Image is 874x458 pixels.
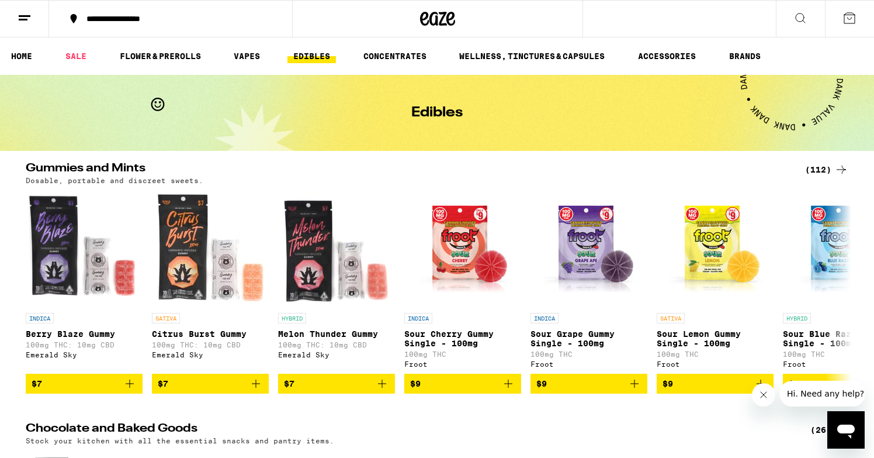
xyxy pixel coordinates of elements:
h2: Chocolate and Baked Goods [26,423,791,437]
button: Add to bag [26,374,143,394]
img: Emerald Sky - Citrus Burst Gummy [152,190,269,307]
a: EDIBLES [287,49,336,63]
a: Open page for Sour Lemon Gummy Single - 100mg from Froot [657,190,774,374]
a: Open page for Berry Blaze Gummy from Emerald Sky [26,190,143,374]
div: Emerald Sky [152,351,269,359]
span: $7 [158,379,168,388]
a: HOME [5,49,38,63]
iframe: Button to launch messaging window [827,411,865,449]
button: Add to bag [152,374,269,394]
a: WELLNESS, TINCTURES & CAPSULES [453,49,611,63]
p: SATIVA [152,313,180,323]
button: Add to bag [530,374,647,394]
p: INDICA [404,313,432,323]
p: HYBRID [783,313,811,323]
a: ACCESSORIES [632,49,702,63]
p: Sour Lemon Gummy Single - 100mg [657,329,774,348]
a: FLOWER & PREROLLS [114,49,207,63]
p: HYBRID [278,313,306,323]
span: $9 [663,379,673,388]
div: Emerald Sky [278,351,395,359]
img: Froot - Sour Cherry Gummy Single - 100mg [404,190,521,307]
a: Open page for Melon Thunder Gummy from Emerald Sky [278,190,395,374]
div: Froot [404,360,521,368]
div: Froot [530,360,647,368]
a: (112) [805,163,848,177]
img: Emerald Sky - Melon Thunder Gummy [278,190,395,307]
p: INDICA [530,313,559,323]
p: 100mg THC: 10mg CBD [152,341,269,349]
img: Froot - Sour Grape Gummy Single - 100mg [530,190,647,307]
a: Open page for Sour Cherry Gummy Single - 100mg from Froot [404,190,521,374]
p: Sour Grape Gummy Single - 100mg [530,329,647,348]
p: 100mg THC [657,350,774,358]
span: $9 [410,379,421,388]
p: Citrus Burst Gummy [152,329,269,339]
a: BRANDS [723,49,767,63]
p: 100mg THC [404,350,521,358]
img: Emerald Sky - Berry Blaze Gummy [26,190,143,307]
span: $9 [536,379,547,388]
a: (26) [810,423,848,437]
a: Open page for Sour Grape Gummy Single - 100mg from Froot [530,190,647,374]
span: $9 [789,379,799,388]
iframe: Close message [752,383,775,407]
button: Add to bag [404,374,521,394]
span: $7 [284,379,294,388]
img: Froot - Sour Lemon Gummy Single - 100mg [657,190,774,307]
button: Add to bag [278,374,395,394]
a: VAPES [228,49,266,63]
p: 100mg THC: 10mg CBD [278,341,395,349]
h2: Gummies and Mints [26,163,791,177]
div: Froot [657,360,774,368]
a: CONCENTRATES [358,49,432,63]
button: Add to bag [657,374,774,394]
iframe: Message from company [780,381,865,407]
p: Stock your kitchen with all the essential snacks and pantry items. [26,437,334,445]
p: 100mg THC [530,350,647,358]
p: Sour Cherry Gummy Single - 100mg [404,329,521,348]
p: 100mg THC: 10mg CBD [26,341,143,349]
p: Dosable, portable and discreet sweets. [26,177,203,184]
h1: Edibles [411,106,463,120]
span: $7 [32,379,42,388]
p: SATIVA [657,313,685,323]
p: Melon Thunder Gummy [278,329,395,339]
p: INDICA [26,313,54,323]
a: SALE [60,49,92,63]
div: Emerald Sky [26,351,143,359]
a: Open page for Citrus Burst Gummy from Emerald Sky [152,190,269,374]
p: Berry Blaze Gummy [26,329,143,339]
